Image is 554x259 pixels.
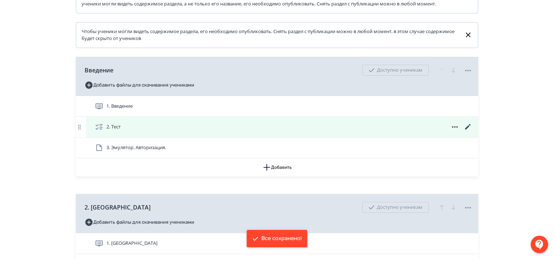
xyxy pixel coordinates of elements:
div: 3. Эмулятор. Авторизация. [76,138,478,158]
div: 2. Тест [76,117,478,138]
span: 2. Тест [106,123,121,131]
span: 1. Аккаунты [106,240,157,247]
div: Чтобы ученики могли видеть содержимое раздела, его необходимо опубликовать. Снять раздел с публик... [82,28,458,42]
button: Добавить файлы для скачивания учениками [85,216,194,228]
div: 1. Введение [76,96,478,117]
button: Добавить [76,158,478,176]
div: Все сохранено! [261,235,302,242]
span: 3. Эмулятор. Авторизация. [106,144,166,151]
div: Доступно ученикам [362,202,429,213]
button: Добавить файлы для скачивания учениками [85,79,194,91]
div: Доступно ученикам [362,65,429,76]
span: 1. Введение [106,103,133,110]
span: Введение [85,66,113,75]
div: 1. [GEOGRAPHIC_DATA] [76,233,478,254]
span: 2. [GEOGRAPHIC_DATA] [85,203,151,212]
